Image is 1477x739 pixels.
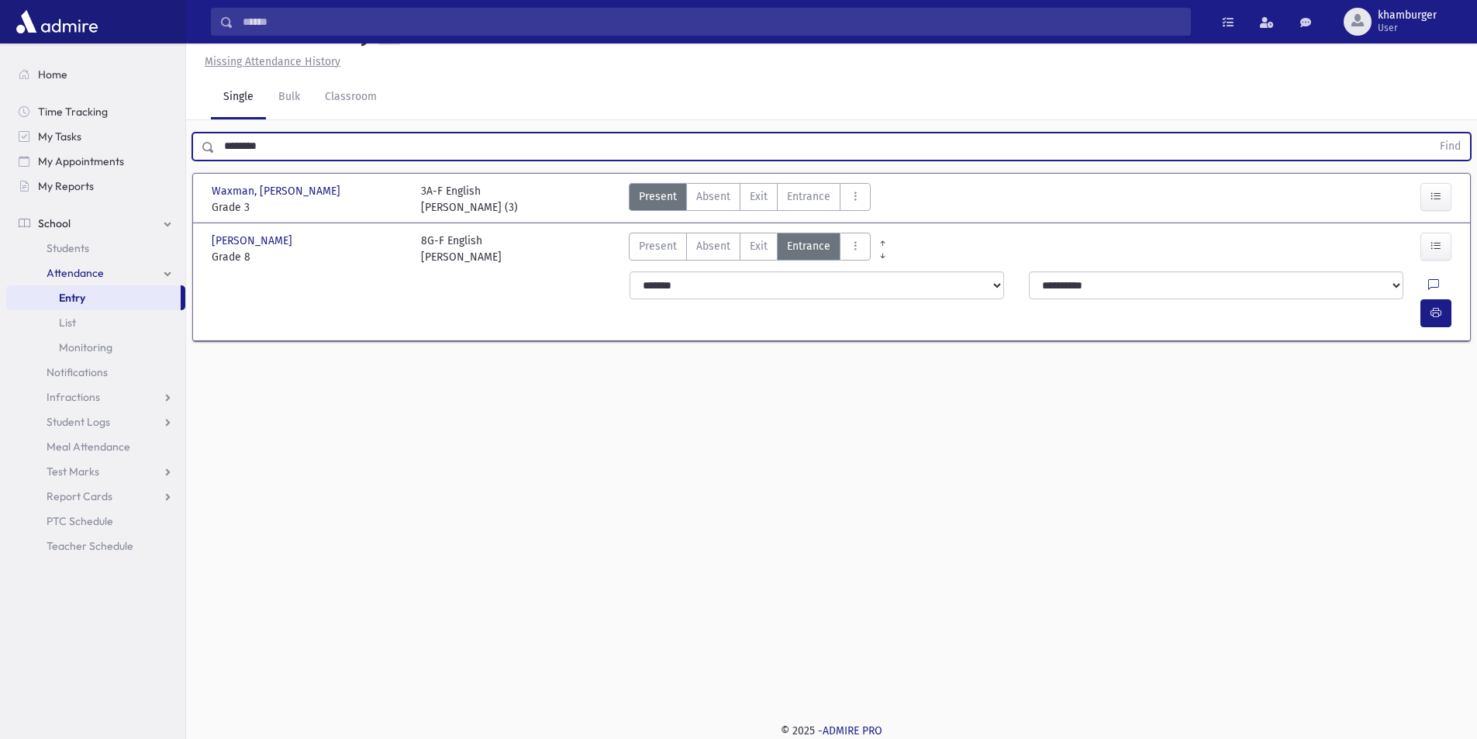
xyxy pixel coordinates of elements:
span: Grade 8 [212,249,405,265]
div: AttTypes [629,233,871,265]
span: Students [47,241,89,255]
span: My Reports [38,179,94,193]
span: Teacher Schedule [47,539,133,553]
a: Single [211,76,266,119]
div: AttTypes [629,183,871,216]
span: Grade 3 [212,199,405,216]
span: Attendance [47,266,104,280]
a: Student Logs [6,409,185,434]
span: List [59,316,76,330]
span: khamburger [1378,9,1437,22]
div: © 2025 - [211,723,1452,739]
span: Test Marks [47,464,99,478]
a: Teacher Schedule [6,534,185,558]
span: Waxman, [PERSON_NAME] [212,183,343,199]
a: PTC Schedule [6,509,185,534]
a: My Tasks [6,124,185,149]
a: Infractions [6,385,185,409]
div: 8G-F English [PERSON_NAME] [421,233,502,265]
a: School [6,211,185,236]
img: AdmirePro [12,6,102,37]
button: Find [1430,133,1470,160]
span: [PERSON_NAME] [212,233,295,249]
a: My Appointments [6,149,185,174]
input: Search [233,8,1190,36]
a: Bulk [266,76,312,119]
span: My Tasks [38,129,81,143]
span: Absent [696,188,730,205]
span: PTC Schedule [47,514,113,528]
span: Report Cards [47,489,112,503]
span: Exit [750,188,768,205]
span: Entry [59,291,85,305]
a: Notifications [6,360,185,385]
span: My Appointments [38,154,124,168]
span: School [38,216,71,230]
span: Present [639,188,677,205]
a: Attendance [6,261,185,285]
a: Report Cards [6,484,185,509]
span: Notifications [47,365,108,379]
a: Monitoring [6,335,185,360]
span: Home [38,67,67,81]
a: Students [6,236,185,261]
a: Meal Attendance [6,434,185,459]
span: Absent [696,238,730,254]
span: Exit [750,238,768,254]
a: Classroom [312,76,389,119]
a: Test Marks [6,459,185,484]
a: List [6,310,185,335]
span: Entrance [787,188,830,205]
div: 3A-F English [PERSON_NAME] (3) [421,183,518,216]
a: Time Tracking [6,99,185,124]
span: Time Tracking [38,105,108,119]
span: Entrance [787,238,830,254]
span: Infractions [47,390,100,404]
span: Present [639,238,677,254]
span: Student Logs [47,415,110,429]
a: Home [6,62,185,87]
a: Entry [6,285,181,310]
a: My Reports [6,174,185,199]
span: User [1378,22,1437,34]
a: Missing Attendance History [198,55,340,68]
span: Meal Attendance [47,440,130,454]
span: Monitoring [59,340,112,354]
u: Missing Attendance History [205,55,340,68]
